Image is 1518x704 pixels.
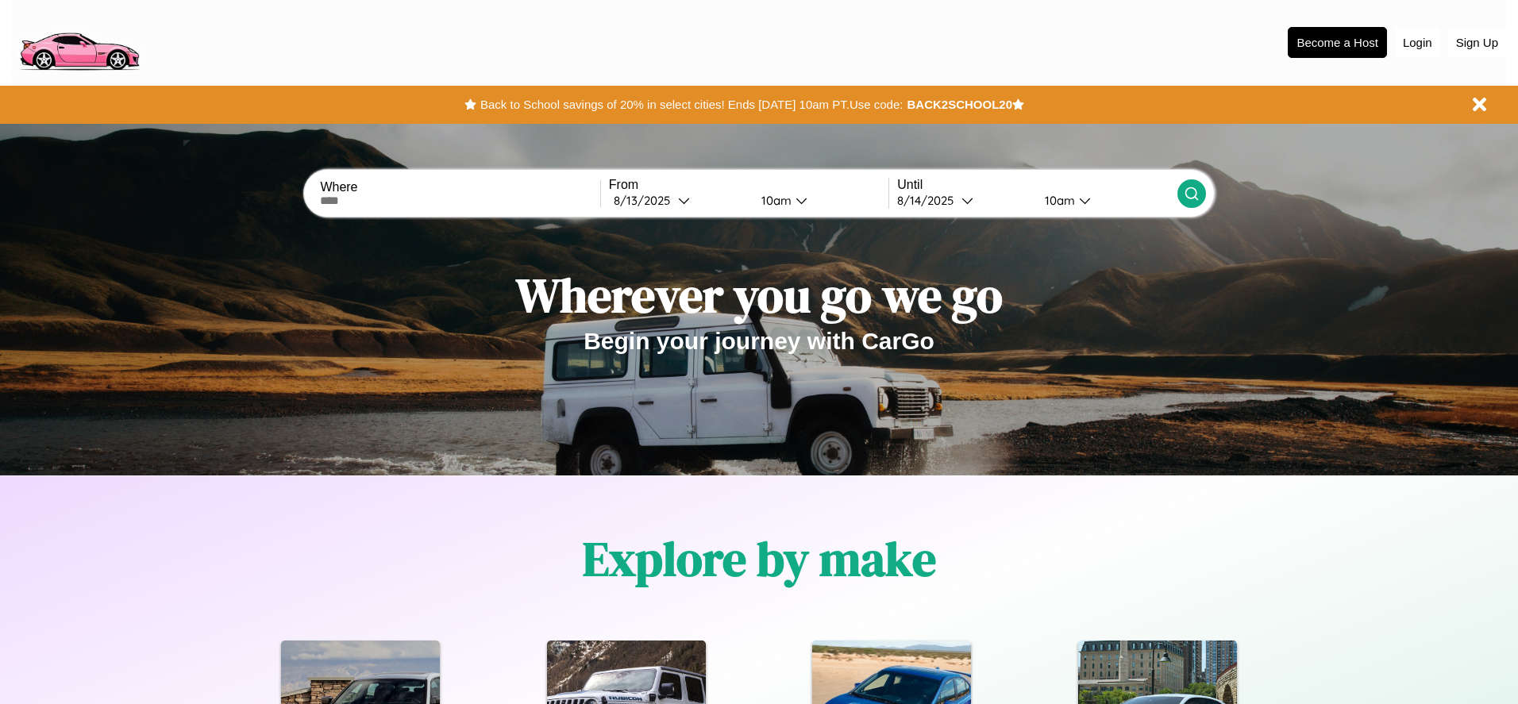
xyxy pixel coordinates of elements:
div: 8 / 13 / 2025 [614,193,678,208]
b: BACK2SCHOOL20 [907,98,1012,111]
div: 8 / 14 / 2025 [897,193,961,208]
button: 10am [749,192,888,209]
label: Where [320,180,599,194]
label: Until [897,178,1177,192]
img: logo [12,8,146,75]
button: 10am [1032,192,1177,209]
button: Back to School savings of 20% in select cities! Ends [DATE] 10am PT.Use code: [476,94,907,116]
h1: Explore by make [583,526,936,591]
div: 10am [1037,193,1079,208]
button: Become a Host [1288,27,1387,58]
div: 10am [753,193,796,208]
button: 8/13/2025 [609,192,749,209]
button: Login [1395,28,1440,57]
button: Sign Up [1448,28,1506,57]
label: From [609,178,888,192]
